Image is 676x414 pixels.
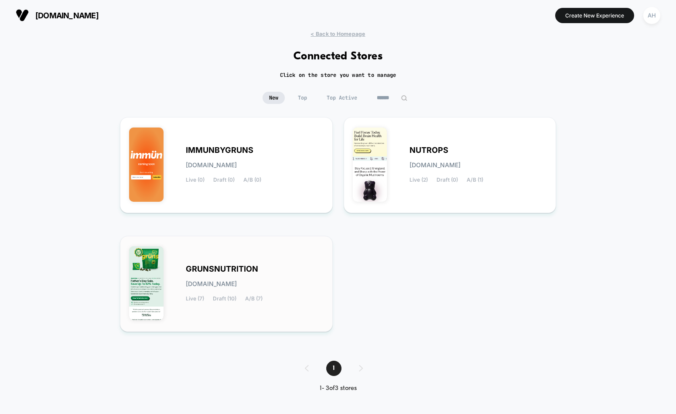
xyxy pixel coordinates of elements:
img: Visually logo [16,9,29,22]
span: [DOMAIN_NAME] [186,162,237,168]
span: [DOMAIN_NAME] [186,281,237,287]
h1: Connected Stores [294,50,383,63]
span: GRUNSNUTRITION [186,266,258,272]
span: [DOMAIN_NAME] [410,162,461,168]
img: NUTROPS [353,128,387,202]
h2: Click on the store you want to manage [280,72,396,79]
span: A/B (7) [245,296,263,302]
span: [DOMAIN_NAME] [35,11,99,20]
span: 1 [326,361,341,376]
span: A/B (0) [243,177,261,183]
span: A/B (1) [467,177,483,183]
span: Draft (0) [437,177,458,183]
button: [DOMAIN_NAME] [13,8,101,22]
div: 1 - 3 of 3 stores [296,385,380,392]
span: Top [291,92,314,104]
span: Live (7) [186,296,204,302]
span: < Back to Homepage [311,31,365,37]
span: Live (2) [410,177,428,183]
span: Draft (10) [213,296,236,302]
img: IMMUNBYGRUNS [129,128,164,202]
div: AH [643,7,660,24]
span: NUTROPS [410,147,448,153]
img: GRUNSNUTRITION [129,246,164,321]
img: edit [401,95,407,101]
span: Top Active [320,92,364,104]
span: New [263,92,285,104]
span: Live (0) [186,177,205,183]
span: Draft (0) [213,177,235,183]
button: AH [641,7,663,24]
button: Create New Experience [555,8,634,23]
span: IMMUNBYGRUNS [186,147,253,153]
